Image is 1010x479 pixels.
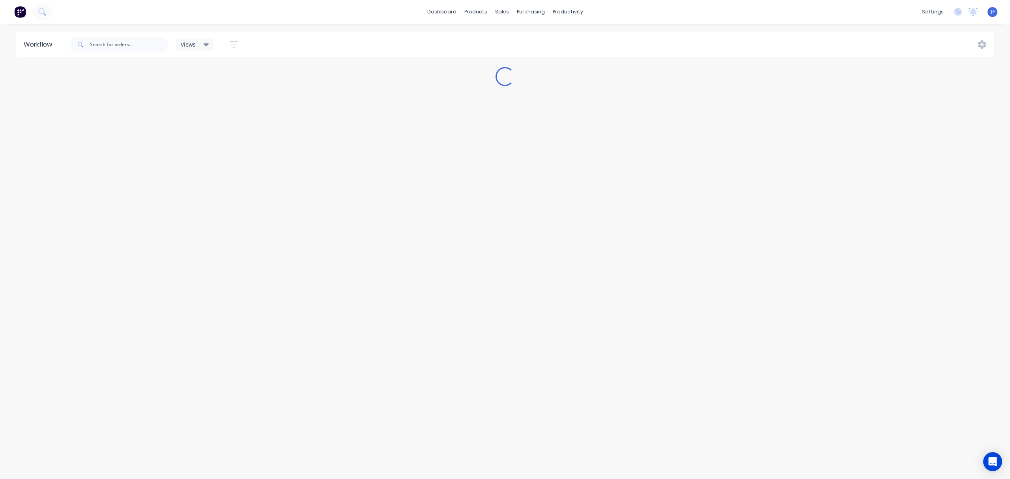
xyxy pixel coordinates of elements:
div: products [460,6,491,18]
div: purchasing [513,6,549,18]
img: Factory [14,6,26,18]
div: Workflow [24,40,56,49]
span: JF [991,8,995,15]
input: Search for orders... [90,37,168,52]
div: settings [918,6,948,18]
div: Open Intercom Messenger [983,452,1002,471]
a: dashboard [423,6,460,18]
span: Views [181,40,196,49]
div: sales [491,6,513,18]
div: productivity [549,6,587,18]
